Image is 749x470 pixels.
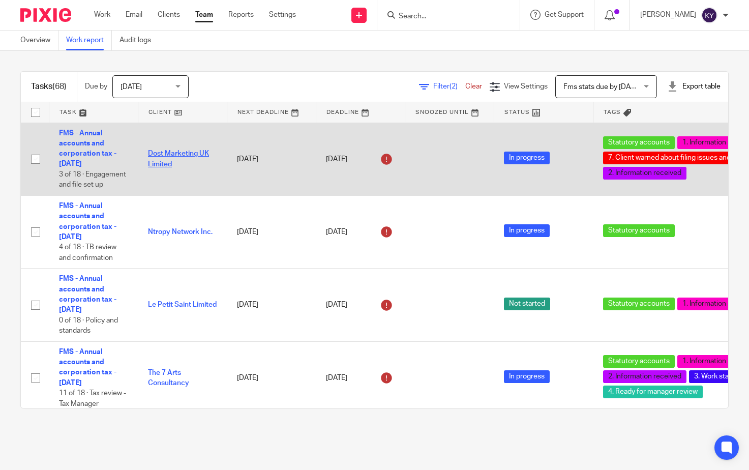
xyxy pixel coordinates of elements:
[603,386,703,398] span: 4. Ready for manager review
[31,81,67,92] h1: Tasks
[603,136,675,149] span: Statutory accounts
[158,10,180,20] a: Clients
[148,301,217,308] a: Le Petit Saint Limited
[148,150,209,167] a: Dost Marketing UK Limited
[465,83,482,90] a: Clear
[603,167,686,180] span: 2. Information received
[701,7,717,23] img: svg%3E
[148,369,189,387] a: The 7 Arts Consultancy
[85,81,107,92] p: Due by
[59,171,126,189] span: 3 of 18 · Engagement and file set up
[52,82,67,91] span: (68)
[640,10,696,20] p: [PERSON_NAME]
[227,341,316,414] td: [DATE]
[59,390,126,407] span: 11 of 18 · Tax review - Tax Manager
[450,83,458,90] span: (2)
[504,83,548,90] span: View Settings
[603,355,675,368] span: Statutory accounts
[195,10,213,20] a: Team
[94,10,110,20] a: Work
[326,151,395,167] div: [DATE]
[227,269,316,341] td: [DATE]
[59,202,116,241] a: FMS - Annual accounts and corporation tax - [DATE]
[59,130,116,168] a: FMS - Annual accounts and corporation tax - [DATE]
[689,370,747,383] span: 3. Work started
[227,195,316,268] td: [DATE]
[545,11,584,18] span: Get Support
[66,31,112,50] a: Work report
[504,152,550,164] span: In progress
[59,275,116,313] a: FMS - Annual accounts and corporation tax - [DATE]
[228,10,254,20] a: Reports
[563,83,640,91] span: Fms stats due by [DATE]
[603,370,686,383] span: 2. Information received
[603,298,675,310] span: Statutory accounts
[59,244,116,261] span: 4 of 18 · TB review and confirmation
[667,81,721,92] div: Export table
[398,12,489,21] input: Search
[121,83,142,91] span: [DATE]
[20,31,58,50] a: Overview
[119,31,159,50] a: Audit logs
[326,370,395,386] div: [DATE]
[59,348,116,387] a: FMS - Annual accounts and corporation tax - [DATE]
[59,317,118,335] span: 0 of 18 · Policy and standards
[433,83,465,90] span: Filter
[326,224,395,240] div: [DATE]
[504,370,550,383] span: In progress
[504,298,550,310] span: Not started
[603,224,675,237] span: Statutory accounts
[504,224,550,237] span: In progress
[227,123,316,195] td: [DATE]
[148,228,213,236] a: Ntropy Network Inc.
[269,10,296,20] a: Settings
[126,10,142,20] a: Email
[604,109,621,115] span: Tags
[20,8,71,22] img: Pixie
[326,297,395,313] div: [DATE]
